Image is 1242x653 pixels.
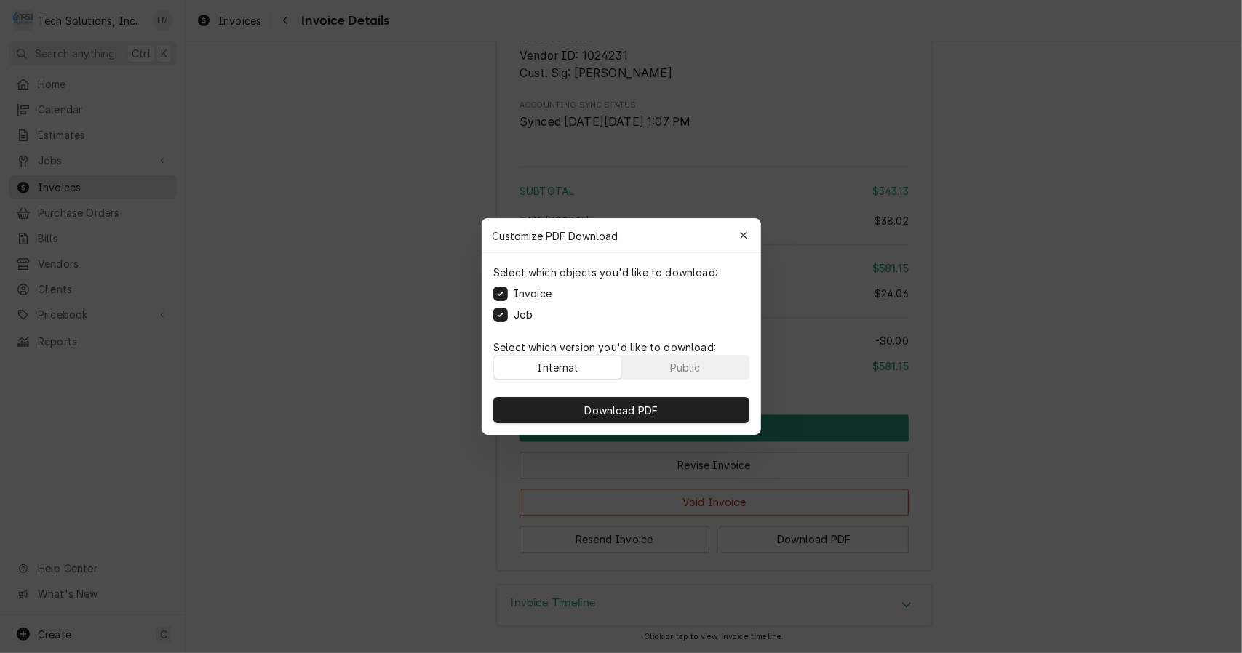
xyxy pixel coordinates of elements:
[514,286,552,301] label: Invoice
[493,397,749,423] button: Download PDF
[482,218,761,253] div: Customize PDF Download
[581,403,661,418] span: Download PDF
[493,340,749,355] p: Select which version you'd like to download:
[537,360,577,375] div: Internal
[514,307,533,322] label: Job
[493,265,717,280] p: Select which objects you'd like to download:
[669,360,700,375] div: Public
